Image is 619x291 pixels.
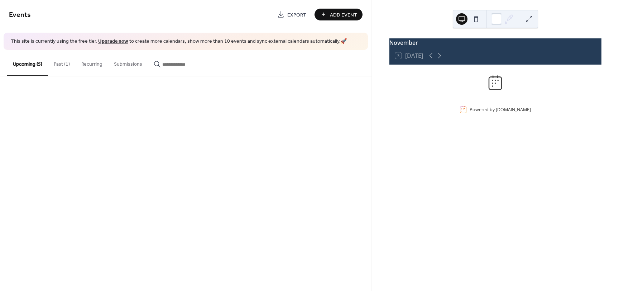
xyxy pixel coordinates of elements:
[9,8,31,22] span: Events
[287,11,306,19] span: Export
[98,37,128,46] a: Upgrade now
[48,50,76,75] button: Past (1)
[11,38,347,45] span: This site is currently using the free tier. to create more calendars, show more than 10 events an...
[272,9,312,20] a: Export
[76,50,108,75] button: Recurring
[496,107,531,113] a: [DOMAIN_NAME]
[470,107,531,113] div: Powered by
[315,9,363,20] button: Add Event
[330,11,357,19] span: Add Event
[108,50,148,75] button: Submissions
[7,50,48,76] button: Upcoming (5)
[389,38,601,47] div: November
